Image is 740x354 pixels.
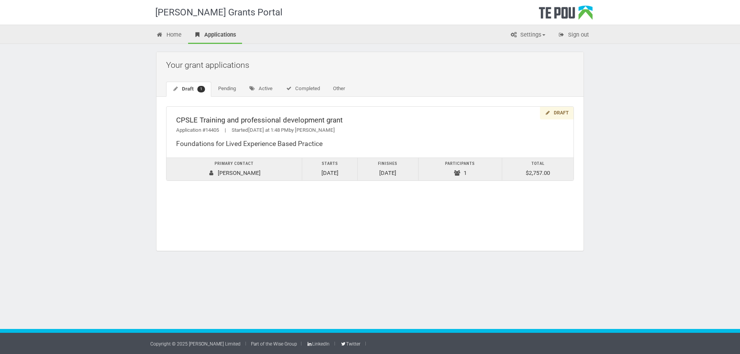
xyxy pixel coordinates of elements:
[197,86,205,92] span: 1
[279,82,326,96] a: Completed
[506,160,570,168] div: Total
[166,82,211,97] a: Draft
[306,341,330,347] a: LinkedIn
[327,82,351,96] a: Other
[358,158,419,180] td: [DATE]
[251,341,297,347] a: Part of the Wise Group
[504,27,551,44] a: Settings
[539,5,593,25] div: Te Pou Logo
[150,341,240,347] a: Copyright © 2025 [PERSON_NAME] Limited
[150,27,187,44] a: Home
[552,27,595,44] a: Sign out
[176,140,564,148] div: Foundations for Lived Experience Based Practice
[176,126,564,134] div: Application #14405 Started by [PERSON_NAME]
[166,158,302,180] td: [PERSON_NAME]
[170,160,298,168] div: Primary contact
[243,82,279,96] a: Active
[176,116,564,124] div: CPSLE Training and professional development grant
[212,82,242,96] a: Pending
[422,160,498,168] div: Participants
[540,107,573,119] div: Draft
[219,127,232,133] span: |
[502,158,573,180] td: $2,757.00
[306,160,353,168] div: Starts
[340,341,360,347] a: Twitter
[248,127,289,133] span: [DATE] at 1:48 PM
[166,56,578,74] h2: Your grant applications
[362,160,414,168] div: Finishes
[188,27,242,44] a: Applications
[302,158,357,180] td: [DATE]
[418,158,502,180] td: 1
